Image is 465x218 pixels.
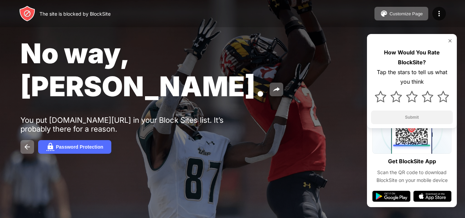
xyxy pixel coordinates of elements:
[19,5,35,22] img: header-logo.svg
[39,11,111,17] div: The site is blocked by BlockSite
[390,91,402,102] img: star.svg
[20,37,266,103] span: No way, [PERSON_NAME].
[435,10,443,18] img: menu-icon.svg
[389,11,423,16] div: Customize Page
[371,111,453,124] button: Submit
[20,116,231,133] div: You put [DOMAIN_NAME][URL] in your Block Sites list. It’s probably there for a reason.
[375,91,386,102] img: star.svg
[272,85,280,94] img: share.svg
[371,67,453,87] div: Tap the stars to tell us what you think
[374,7,428,20] button: Customize Page
[413,191,451,202] img: app-store.svg
[380,10,388,18] img: pallet.svg
[437,91,449,102] img: star.svg
[447,38,453,44] img: rate-us-close.svg
[406,91,418,102] img: star.svg
[371,48,453,67] div: How Would You Rate BlockSite?
[372,191,411,202] img: google-play.svg
[422,91,433,102] img: star.svg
